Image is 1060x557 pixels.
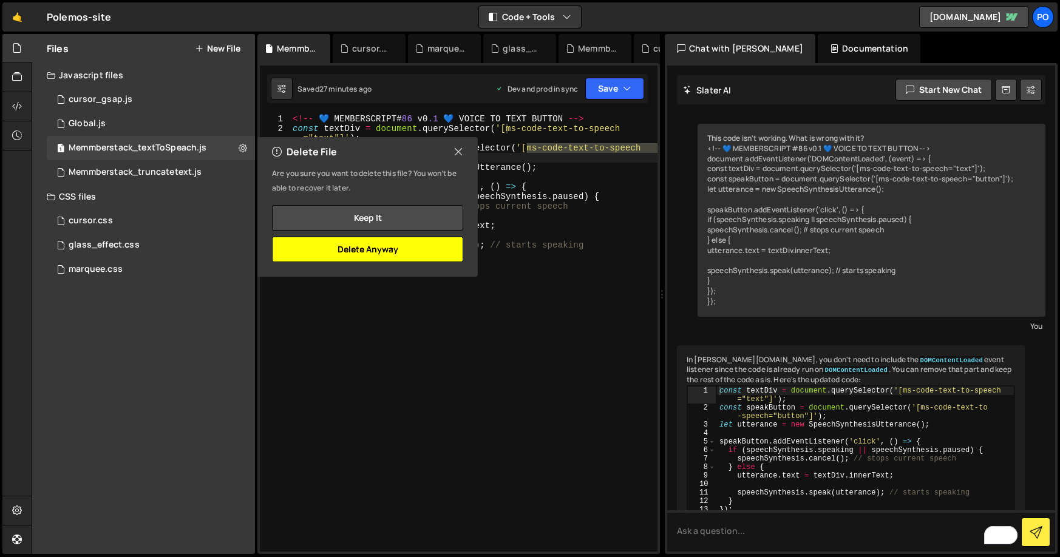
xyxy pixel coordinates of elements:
[352,42,391,55] div: cursor.css
[195,44,240,53] button: New File
[47,233,255,257] div: 17290/47986.css
[688,471,716,480] div: 9
[47,42,69,55] h2: Files
[69,240,140,251] div: glass_effect.css
[688,480,716,488] div: 10
[688,437,716,446] div: 5
[688,420,716,429] div: 3
[47,112,255,136] div: 17290/47927.js
[688,463,716,471] div: 8
[818,34,920,63] div: Documentation
[272,166,463,195] p: Are you sure you want to delete this file? You won’t be able to recover it later.
[688,446,716,454] div: 6
[47,10,111,24] div: Polemos-site
[260,114,291,124] div: 1
[319,84,372,94] div: 27 minutes ago
[824,366,889,374] code: DOMContentLoaded
[272,145,337,158] h2: Delete File
[272,205,463,231] button: Keep it
[47,87,255,112] div: 17290/47981.js
[698,124,1045,317] div: This code isn't working. What is wrong with it? <!-- 💙 MEMBERSCRIPT #86 v0.1 💙 VOICE TO TEXT BUTT...
[69,94,132,105] div: cursor_gsap.js
[667,510,1055,552] textarea: To enrich screen reader interactions, please activate Accessibility in Grammarly extension settings
[32,184,255,209] div: CSS files
[272,237,463,262] button: Delete Anyway
[479,6,581,28] button: Code + Tools
[919,356,984,365] code: DOMContentLoaded
[277,42,316,55] div: Memmberstack_textToSpeach.js
[585,78,644,100] button: Save
[47,136,255,160] div: 17290/48285.js
[47,257,255,282] div: 17290/47987.css
[69,264,123,275] div: marquee.css
[495,84,578,94] div: Dev and prod in sync
[578,42,617,55] div: Memmberstack_truncatetext.js
[2,2,32,32] a: 🤙
[688,488,716,497] div: 11
[1032,6,1054,28] a: Po
[688,505,716,514] div: 13
[32,63,255,87] div: Javascript files
[503,42,542,55] div: glass_effect.css
[683,84,732,96] h2: Slater AI
[688,403,716,420] div: 2
[69,118,106,129] div: Global.js
[297,84,372,94] div: Saved
[69,143,206,154] div: Memmberstack_textToSpeach.js
[260,124,291,143] div: 2
[688,497,716,505] div: 12
[701,320,1042,333] div: You
[47,160,255,184] div: 17290/47983.js
[47,209,255,233] div: 17290/48278.css
[665,34,815,63] div: Chat with [PERSON_NAME]
[919,6,1028,28] a: [DOMAIN_NAME]
[69,215,113,226] div: cursor.css
[653,42,692,55] div: cursor_gsap.js
[895,79,992,101] button: Start new chat
[427,42,466,55] div: marquee.css
[688,454,716,463] div: 7
[57,144,64,154] span: 1
[688,387,716,403] div: 1
[69,167,202,178] div: Memmberstack_truncatetext.js
[688,429,716,437] div: 4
